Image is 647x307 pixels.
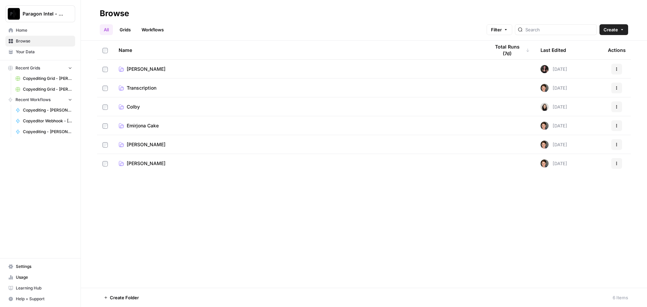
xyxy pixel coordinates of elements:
a: [PERSON_NAME] [119,141,479,148]
a: Copyediting Grid - [PERSON_NAME] [12,84,75,95]
span: Learning Hub [16,285,72,291]
span: Help + Support [16,296,72,302]
a: All [100,24,113,35]
a: Copyeditor Webhook - [PERSON_NAME] [12,116,75,126]
span: Filter [491,26,502,33]
div: Last Edited [541,41,566,59]
a: Transcription [119,85,479,91]
button: Create [599,24,628,35]
a: Colby [119,103,479,110]
span: Emirjona Cake [127,122,159,129]
div: Browse [100,8,129,19]
span: Browse [16,38,72,44]
div: [DATE] [541,159,567,167]
span: Copyediting - [PERSON_NAME] [23,107,72,113]
span: [PERSON_NAME] [127,66,165,72]
img: qw00ik6ez51o8uf7vgx83yxyzow9 [541,84,549,92]
span: Home [16,27,72,33]
span: Create Folder [110,294,139,301]
button: Recent Grids [5,63,75,73]
img: t5ef5oef8zpw1w4g2xghobes91mw [541,103,549,111]
img: qw00ik6ez51o8uf7vgx83yxyzow9 [541,122,549,130]
a: Your Data [5,47,75,57]
button: Workspace: Paragon Intel - Copyediting [5,5,75,22]
button: Help + Support [5,294,75,304]
a: Copyediting - [PERSON_NAME] [12,126,75,137]
a: Workflows [137,24,168,35]
a: Emirjona Cake [119,122,479,129]
span: Recent Grids [16,65,40,71]
a: [PERSON_NAME] [119,66,479,72]
span: [PERSON_NAME] [127,160,165,167]
span: Settings [16,264,72,270]
a: Copyediting Grid - [PERSON_NAME] [12,73,75,84]
img: qw00ik6ez51o8uf7vgx83yxyzow9 [541,141,549,149]
img: qw00ik6ez51o8uf7vgx83yxyzow9 [541,159,549,167]
span: Paragon Intel - Copyediting [23,10,63,17]
span: Copyediting Grid - [PERSON_NAME] [23,86,72,92]
span: [PERSON_NAME] [127,141,165,148]
img: Paragon Intel - Copyediting Logo [8,8,20,20]
div: Name [119,41,479,59]
div: [DATE] [541,141,567,149]
a: Settings [5,261,75,272]
div: [DATE] [541,103,567,111]
span: Usage [16,274,72,280]
span: Create [604,26,618,33]
button: Recent Workflows [5,95,75,105]
img: 5nlru5lqams5xbrbfyykk2kep4hl [541,65,549,73]
a: Copyediting - [PERSON_NAME] [12,105,75,116]
span: Recent Workflows [16,97,51,103]
a: Home [5,25,75,36]
div: [DATE] [541,65,567,73]
a: Browse [5,36,75,47]
div: Actions [608,41,626,59]
input: Search [525,26,594,33]
span: Your Data [16,49,72,55]
a: Learning Hub [5,283,75,294]
span: Copyeditor Webhook - [PERSON_NAME] [23,118,72,124]
button: Filter [487,24,512,35]
button: Create Folder [100,292,143,303]
div: [DATE] [541,84,567,92]
div: Total Runs (7d) [490,41,530,59]
div: [DATE] [541,122,567,130]
span: Colby [127,103,140,110]
span: Copyediting - [PERSON_NAME] [23,129,72,135]
span: Copyediting Grid - [PERSON_NAME] [23,75,72,82]
span: Transcription [127,85,156,91]
a: Grids [116,24,135,35]
div: 6 Items [613,294,628,301]
a: [PERSON_NAME] [119,160,479,167]
a: Usage [5,272,75,283]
